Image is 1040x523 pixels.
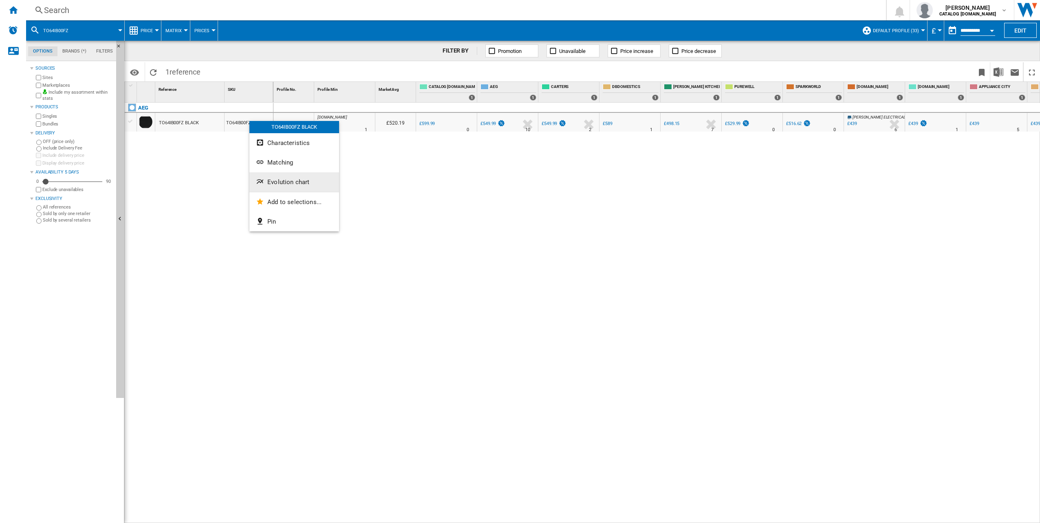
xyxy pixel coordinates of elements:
[267,198,322,206] span: Add to selections...
[267,178,309,186] span: Evolution chart
[249,212,339,231] button: Pin...
[249,172,339,192] button: Evolution chart
[249,133,339,153] button: Characteristics
[249,121,339,133] div: TO64IB00FZ BLACK
[267,218,276,225] span: Pin
[249,192,339,212] button: Add to selections...
[249,153,339,172] button: Matching
[267,139,310,147] span: Characteristics
[267,159,293,166] span: Matching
